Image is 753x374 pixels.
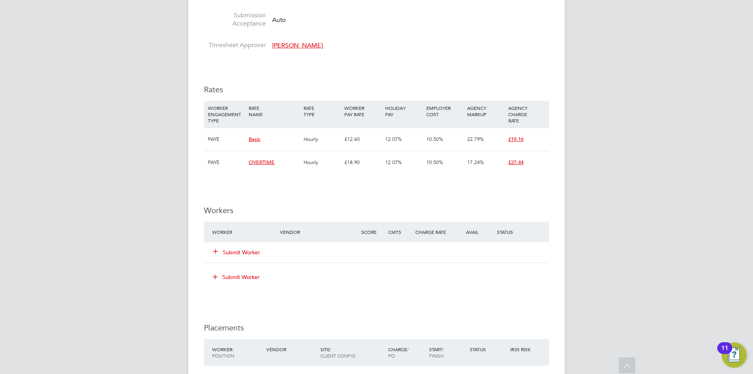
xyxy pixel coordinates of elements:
div: Avail [454,225,495,239]
span: / Client Config [320,346,355,359]
div: Score [359,225,386,239]
div: Status [468,342,509,356]
span: Auto [272,16,286,24]
div: AGENCY MARKUP [465,101,506,121]
div: Status [495,225,549,239]
span: 12.07% [385,159,402,166]
div: AGENCY CHARGE RATE [506,101,547,128]
div: Vendor [278,225,359,239]
span: £27.44 [508,159,524,166]
h3: Rates [204,84,549,95]
div: Start [427,342,468,363]
span: 17.24% [467,159,484,166]
span: 10.50% [426,136,443,142]
div: Worker [210,225,278,239]
div: Cmts [386,225,413,239]
div: PAYE [206,151,247,174]
div: HOLIDAY PAY [383,101,424,121]
div: £18.90 [342,151,383,174]
div: WORKER PAY RATE [342,101,383,121]
div: Hourly [302,151,342,174]
div: Vendor [264,342,318,356]
h3: Workers [204,205,549,215]
span: / Position [212,346,234,359]
span: 10.50% [426,159,443,166]
h3: Placements [204,323,549,333]
div: RATE NAME [247,101,301,121]
div: £12.60 [342,128,383,151]
div: WORKER ENGAGEMENT TYPE [206,101,247,128]
span: OVERTIME [249,159,275,166]
span: / Finish [429,346,444,359]
label: Submission Acceptance [204,11,266,28]
div: EMPLOYER COST [424,101,465,121]
div: RATE TYPE [302,101,342,121]
button: Submit Worker [207,271,266,283]
div: Charge [386,342,427,363]
div: PAYE [206,128,247,151]
span: 12.07% [385,136,402,142]
div: 11 [721,348,728,358]
div: IR35 Risk [508,342,535,356]
label: Timesheet Approver [204,41,266,49]
span: Basic [249,136,260,142]
span: [PERSON_NAME] [272,42,323,49]
span: / PO [388,346,409,359]
span: £19.16 [508,136,524,142]
div: Site [318,342,386,363]
button: Submit Worker [213,248,260,256]
div: Charge Rate [413,225,454,239]
span: 22.79% [467,136,484,142]
button: Open Resource Center, 11 new notifications [722,343,747,368]
div: Worker [210,342,264,363]
div: Hourly [302,128,342,151]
